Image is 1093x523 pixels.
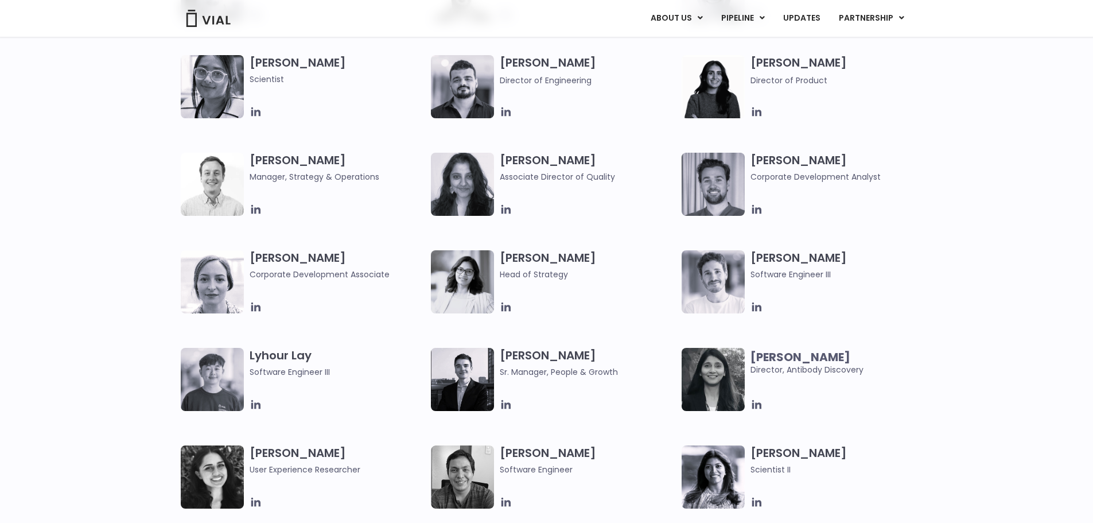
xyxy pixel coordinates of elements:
[500,445,676,476] h3: [PERSON_NAME]
[500,366,676,378] span: Sr. Manager, People & Growth
[181,153,244,216] img: Kyle Mayfield
[250,463,426,476] span: User Experience Researcher
[774,9,829,28] a: UPDATES
[641,9,711,28] a: ABOUT USMenu Toggle
[750,250,927,281] h3: [PERSON_NAME]
[431,55,494,118] img: Igor
[250,348,426,378] h3: Lyhour Lay
[250,171,426,183] span: Manager, Strategy & Operations
[750,463,927,476] span: Scientist II
[682,153,745,216] img: Image of smiling man named Thomas
[181,445,244,509] img: Mehtab Bhinder
[185,10,231,27] img: Vial Logo
[830,9,913,28] a: PARTNERSHIPMenu Toggle
[500,75,592,86] span: Director of Engineering
[500,348,676,378] h3: [PERSON_NAME]
[181,55,244,118] img: Headshot of smiling woman named Anjali
[750,171,927,183] span: Corporate Development Analyst
[500,463,676,476] span: Software Engineer
[750,351,927,376] span: Director, Antibody Discovery
[431,153,494,216] img: Headshot of smiling woman named Bhavika
[750,445,927,476] h3: [PERSON_NAME]
[750,153,927,183] h3: [PERSON_NAME]
[682,445,745,509] img: Image of woman named Ritu smiling
[750,349,850,365] b: [PERSON_NAME]
[431,348,494,411] img: Smiling man named Owen
[500,55,676,87] h3: [PERSON_NAME]
[250,250,426,281] h3: [PERSON_NAME]
[181,250,244,313] img: Headshot of smiling woman named Beatrice
[500,268,676,281] span: Head of Strategy
[682,348,745,411] img: Headshot of smiling woman named Swati
[181,348,244,411] img: Ly
[250,73,426,86] span: Scientist
[500,250,676,281] h3: [PERSON_NAME]
[250,268,426,281] span: Corporate Development Associate
[750,268,927,281] span: Software Engineer III
[712,9,773,28] a: PIPELINEMenu Toggle
[431,250,494,313] img: Image of smiling woman named Pree
[750,55,927,87] h3: [PERSON_NAME]
[250,153,426,183] h3: [PERSON_NAME]
[431,445,494,509] img: A black and white photo of a man smiling, holding a vial.
[250,366,426,378] span: Software Engineer III
[682,250,745,313] img: Headshot of smiling man named Fran
[500,153,676,183] h3: [PERSON_NAME]
[250,445,426,476] h3: [PERSON_NAME]
[682,55,745,118] img: Smiling woman named Ira
[750,75,827,86] span: Director of Product
[250,55,426,86] h3: [PERSON_NAME]
[500,171,676,183] span: Associate Director of Quality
